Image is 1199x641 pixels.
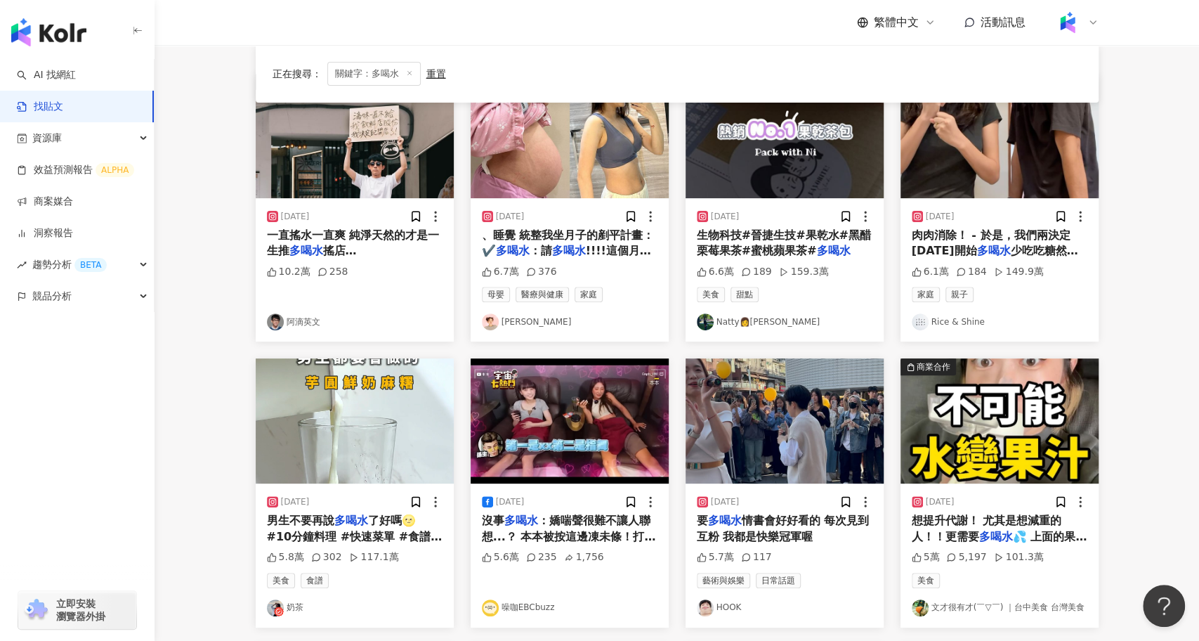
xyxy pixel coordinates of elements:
div: 184 [956,265,987,279]
div: [DATE] [281,211,310,223]
mark: 多喝水 [496,244,530,257]
img: chrome extension [22,599,50,621]
span: 母嬰 [482,287,510,302]
div: 5,197 [946,550,986,564]
img: post-image [471,73,669,198]
img: post-image [471,358,669,484]
div: 5.6萬 [482,550,519,564]
div: 302 [311,550,342,564]
mark: 多喝水 [976,244,1010,257]
span: 甜點 [730,287,759,302]
div: 商業合作 [917,360,950,374]
div: 376 [526,265,557,279]
mark: 多喝水 [708,514,742,527]
span: 生物科技#晉捷生技#果乾水#黑醋栗莓果茶#蜜桃蘋果茶# [697,228,871,257]
span: 美食 [697,287,725,302]
span: 立即安裝 瀏覽器外掛 [56,597,105,623]
div: 117.1萬 [349,550,399,564]
div: 6.6萬 [697,265,734,279]
div: 117 [741,550,772,564]
span: 家庭 [575,287,603,302]
img: Kolr%20app%20icon%20%281%29.png [1054,9,1081,36]
div: 5.8萬 [267,550,304,564]
mark: 多喝水 [979,530,1013,543]
a: 效益預測報告ALPHA [17,163,134,177]
mark: 多喝水 [289,244,323,257]
div: BETA [74,258,107,272]
span: 趨勢分析 [32,249,107,280]
div: [DATE] [711,211,740,223]
span: 沒事 [482,514,504,527]
button: 商業合作 [900,358,1099,484]
span: 想提升代謝！ 尤其是想減重的人！！更需要 [912,514,1062,543]
span: !!!!這個月我都喝溫的 [482,244,651,273]
a: chrome extension立即安裝 瀏覽器外掛 [18,591,136,629]
div: 6.7萬 [482,265,519,279]
img: KOL Avatar [912,313,929,330]
div: 258 [317,265,348,279]
div: [DATE] [711,496,740,508]
img: KOL Avatar [697,313,714,330]
div: [DATE] [926,211,955,223]
mark: 多喝水 [504,514,538,527]
span: 一直搖水一直爽 純淨天然的才是一生推 [267,228,440,257]
div: 10.2萬 [267,265,310,279]
img: KOL Avatar [697,600,714,616]
a: 商案媒合 [17,195,73,209]
img: post-image [256,73,454,198]
span: 醫療與健康 [516,287,569,302]
img: logo [11,18,86,46]
div: [DATE] [926,496,955,508]
a: 找貼文 [17,100,63,114]
img: KOL Avatar [482,313,499,330]
span: 日常話題 [756,573,801,588]
span: 、睡覺 統整我坐月子的剷平計畫： ✔️ [482,228,655,257]
a: KOL Avatar奶茶 [267,600,443,616]
span: 美食 [267,573,295,588]
a: KOL Avatar阿滴英文 [267,313,443,330]
span: 美食 [912,573,940,588]
div: 5.7萬 [697,550,734,564]
div: 149.9萬 [994,265,1044,279]
div: 重置 [426,68,446,79]
a: KOL Avatar[PERSON_NAME] [482,313,657,330]
span: 活動訊息 [981,15,1026,29]
img: KOL Avatar [267,313,284,330]
mark: 多喝水 [552,244,586,257]
img: post-image [900,358,1099,484]
img: KOL Avatar [267,600,284,616]
span: 正在搜尋 ： [273,68,322,79]
span: 家庭 [912,287,940,302]
span: 肉肉消除！ - 於是，我們兩決定[DATE]開始 [912,228,1070,257]
mark: 多喝水 [816,244,850,257]
button: 商業合作 [256,73,454,198]
div: 6.1萬 [912,265,949,279]
span: 要 [697,514,708,527]
span: 藝術與娛樂 [697,573,750,588]
a: KOL Avatar噪咖EBCbuzz [482,600,657,616]
span: 親子 [945,287,974,302]
span: 繁體中文 [874,15,919,30]
div: 159.3萬 [779,265,829,279]
a: 洞察報告 [17,226,73,240]
img: KOL Avatar [482,600,499,616]
span: ：請 [530,244,552,257]
div: 5萬 [912,550,940,564]
img: post-image [256,358,454,484]
a: KOL AvatarHOOK [697,600,872,616]
mark: 多喝水 [334,514,368,527]
span: rise [17,260,27,270]
div: [DATE] [496,211,525,223]
div: [DATE] [281,496,310,508]
span: 情書會好好看的 每次見到互粉 我都是快樂冠軍喔 [697,514,870,543]
span: 關鍵字：多喝水 [327,62,421,86]
button: 商業合作 [686,73,884,198]
img: KOL Avatar [912,600,929,616]
span: ：嬌喘聲很難不讓人聯想...？ 本本被按這邊凍未條！打給[PERSON_NAME]猜謎秒歪樓笑翻 影片授權：本本 #宇宙大熱門 [482,514,656,574]
a: KOL AvatarRice & Shine [912,313,1087,330]
div: 101.3萬 [994,550,1044,564]
a: KOL AvatarNatty👩[PERSON_NAME] [697,313,872,330]
span: 資源庫 [32,122,62,154]
span: 男生不要再說 [267,514,334,527]
div: 189 [741,265,772,279]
